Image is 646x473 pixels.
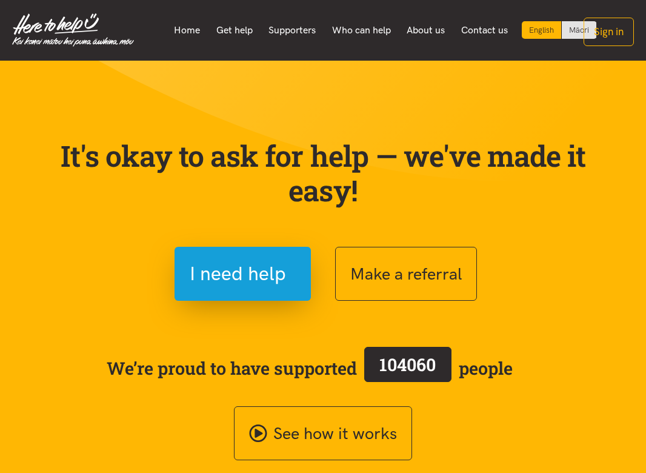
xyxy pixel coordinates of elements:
[522,21,597,39] div: Language toggle
[522,21,562,39] div: Current language
[44,138,602,208] p: It's okay to ask for help — we've made it easy!
[208,18,261,43] a: Get help
[166,18,208,43] a: Home
[335,247,477,301] button: Make a referral
[261,18,324,43] a: Supporters
[357,344,459,392] a: 104060
[175,247,311,301] button: I need help
[190,258,286,289] span: I need help
[584,18,634,46] button: Sign in
[379,353,436,376] span: 104060
[107,344,513,392] span: We’re proud to have supported people
[399,18,453,43] a: About us
[234,406,412,460] a: See how it works
[12,13,134,47] img: Home
[562,21,596,39] a: Switch to Te Reo Māori
[324,18,399,43] a: Who can help
[453,18,516,43] a: Contact us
